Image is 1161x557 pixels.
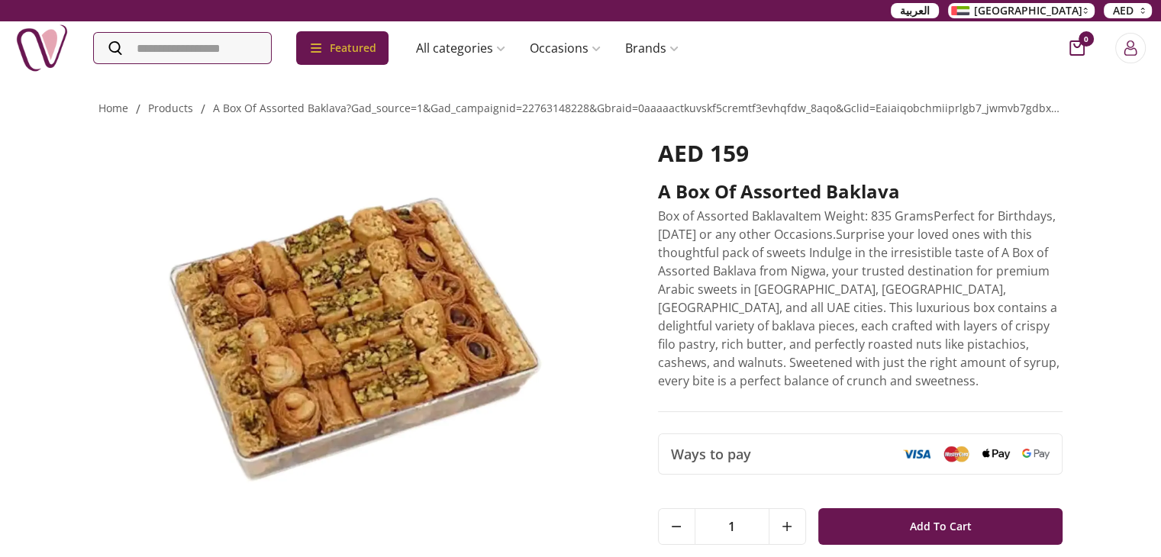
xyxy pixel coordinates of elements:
[98,101,128,115] a: Home
[948,3,1095,18] button: [GEOGRAPHIC_DATA]
[98,140,615,528] img: A Box of Assorted Baklava A Box of Assorted Baklava بقلاوة متنوعة حلوى
[658,207,1063,390] p: Box of Assorted BaklavaItem Weight: 835 GramsPerfect for Birthdays, [DATE] or any other Occasions...
[1115,33,1146,63] button: Login
[15,21,69,75] img: Nigwa-uae-gifts
[1113,3,1134,18] span: AED
[974,3,1082,18] span: [GEOGRAPHIC_DATA]
[518,33,613,63] a: Occasions
[910,513,972,540] span: Add To Cart
[943,446,970,462] img: Mastercard
[900,3,930,18] span: العربية
[1069,40,1085,56] button: cart-button
[658,179,1063,204] h2: A Box of Assorted Baklava
[903,449,930,459] img: Visa
[818,508,1063,545] button: Add To Cart
[404,33,518,63] a: All categories
[982,449,1010,460] img: Apple Pay
[613,33,691,63] a: Brands
[136,100,140,118] li: /
[1022,449,1050,459] img: Google Pay
[1104,3,1152,18] button: AED
[201,100,205,118] li: /
[1079,31,1094,47] span: 0
[296,31,389,65] div: Featured
[148,101,193,115] a: products
[658,137,749,169] span: AED 159
[671,443,751,465] span: Ways to pay
[695,509,769,544] span: 1
[94,33,271,63] input: Search
[951,6,969,15] img: Arabic_dztd3n.png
